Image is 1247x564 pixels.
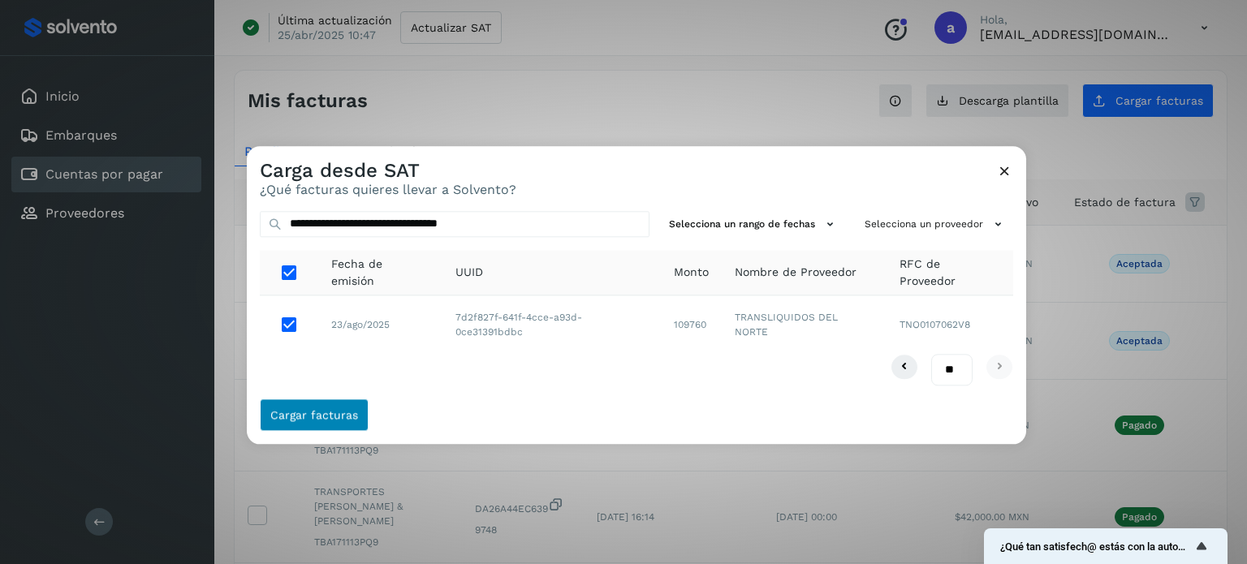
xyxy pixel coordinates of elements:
[260,183,516,198] p: ¿Qué facturas quieres llevar a Solvento?
[270,409,358,420] span: Cargar facturas
[455,265,483,282] span: UUID
[1000,540,1192,553] span: ¿Qué tan satisfech@ estás con la autorización de tus facturas?
[661,296,722,355] td: 109760
[260,398,369,431] button: Cargar facturas
[900,256,1000,290] span: RFC de Proveedor
[318,296,442,355] td: 23/ago/2025
[442,296,662,355] td: 7d2f827f-641f-4cce-a93d-0ce31391bdbc
[260,159,516,183] h3: Carga desde SAT
[722,296,887,355] td: TRANSLIQUIDOS DEL NORTE
[331,256,429,290] span: Fecha de emisión
[674,265,709,282] span: Monto
[735,265,857,282] span: Nombre de Proveedor
[887,296,1013,355] td: TNO0107062V8
[662,211,845,238] button: Selecciona un rango de fechas
[858,211,1013,238] button: Selecciona un proveedor
[1000,536,1211,556] button: Mostrar encuesta - ¿Qué tan satisfech@ estás con la autorización de tus facturas?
